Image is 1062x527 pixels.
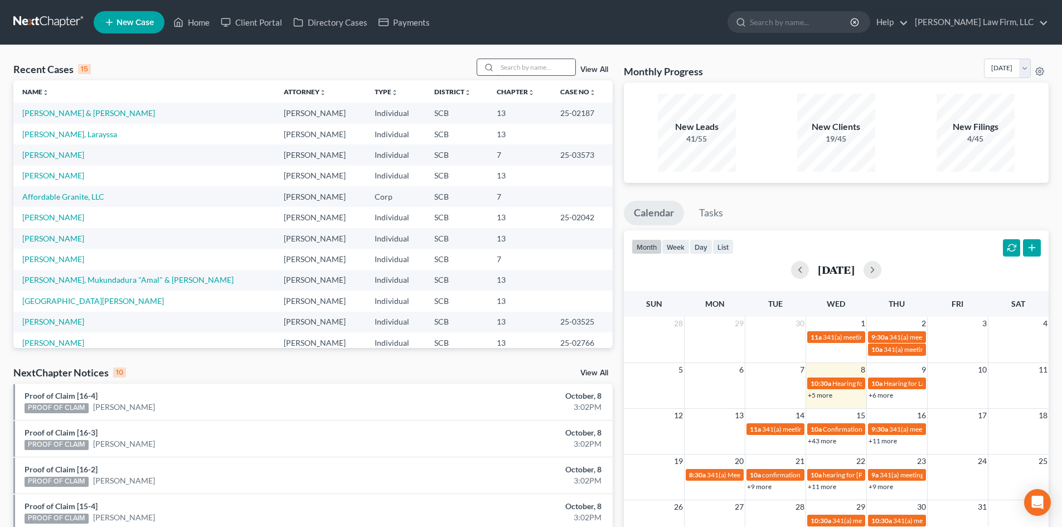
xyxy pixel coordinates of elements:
i: unfold_more [42,89,49,96]
td: Individual [366,291,425,311]
a: +43 more [808,437,836,445]
span: 28 [673,317,684,330]
td: SCB [425,207,488,228]
button: month [632,239,662,254]
td: [PERSON_NAME] [275,332,366,353]
td: Individual [366,270,425,291]
span: 341(a) meeting for [PERSON_NAME] [889,333,997,341]
span: 10a [871,345,882,354]
span: Mon [705,299,725,308]
span: 28 [794,500,806,514]
td: [PERSON_NAME] [275,186,366,207]
span: confirmation hearing for [PERSON_NAME] & [PERSON_NAME] [762,471,947,479]
td: 7 [488,249,551,269]
td: [PERSON_NAME] [275,124,366,144]
td: Individual [366,124,425,144]
a: [PERSON_NAME] [22,338,84,347]
span: 10a [811,425,822,433]
td: [PERSON_NAME] [275,144,366,165]
td: 13 [488,228,551,249]
span: 14 [794,409,806,422]
span: 10a [750,471,761,479]
td: Individual [366,332,425,353]
button: week [662,239,690,254]
div: New Leads [658,120,736,133]
span: 341(a) meeting for [PERSON_NAME] & [PERSON_NAME] [762,425,929,433]
div: October, 8 [416,464,602,475]
a: [PERSON_NAME] & [PERSON_NAME] [22,108,155,118]
a: Attorneyunfold_more [284,88,326,96]
div: NextChapter Notices [13,366,126,379]
span: 1 [860,317,866,330]
i: unfold_more [319,89,326,96]
a: [PERSON_NAME] [93,475,155,486]
span: 341(a) meeting for [PERSON_NAME] [889,425,997,433]
td: 25-02766 [551,332,613,353]
a: Case Nounfold_more [560,88,596,96]
td: SCB [425,249,488,269]
td: SCB [425,166,488,186]
td: [PERSON_NAME] [275,103,366,123]
a: +5 more [808,391,832,399]
span: 10 [977,363,988,376]
span: 11a [750,425,761,433]
td: Individual [366,228,425,249]
td: 7 [488,144,551,165]
span: 23 [916,455,927,468]
span: 341(a) meeting for [PERSON_NAME] [880,471,987,479]
a: Typeunfold_more [375,88,398,96]
span: 9:30a [871,333,888,341]
a: Districtunfold_more [434,88,471,96]
td: SCB [425,124,488,144]
span: 11 [1037,363,1049,376]
a: +9 more [747,482,772,491]
span: 16 [916,409,927,422]
a: Affordable Granite, LLC [22,192,104,201]
div: New Filings [937,120,1015,133]
i: unfold_more [391,89,398,96]
span: 2 [920,317,927,330]
td: [PERSON_NAME] [275,312,366,332]
span: 8:30a [689,471,706,479]
a: [PERSON_NAME] [93,402,155,413]
span: 7 [799,363,806,376]
td: SCB [425,186,488,207]
a: +11 more [808,482,836,491]
td: SCB [425,291,488,311]
span: Tue [768,299,783,308]
a: [PERSON_NAME] [22,254,84,264]
a: [PERSON_NAME] [22,171,84,180]
span: 29 [734,317,745,330]
button: day [690,239,712,254]
span: 31 [977,500,988,514]
td: Individual [366,103,425,123]
span: Sat [1011,299,1025,308]
td: 13 [488,270,551,291]
span: 24 [977,455,988,468]
td: 13 [488,207,551,228]
td: [PERSON_NAME] [275,228,366,249]
td: Individual [366,207,425,228]
span: 10:30a [811,379,831,388]
a: [PERSON_NAME] [22,150,84,159]
span: 341(a) meeting for [PERSON_NAME] [893,516,1001,525]
span: Confirmation Hearing for [PERSON_NAME] [823,425,951,433]
td: Individual [366,312,425,332]
div: PROOF OF CLAIM [25,440,89,450]
div: 3:02PM [416,438,602,449]
a: Home [168,12,215,32]
span: Sun [646,299,662,308]
span: 341(a) meeting for [PERSON_NAME] [823,333,930,341]
div: PROOF OF CLAIM [25,477,89,487]
div: 10 [113,368,126,378]
span: 341(a) meeting for [PERSON_NAME] [832,516,940,525]
span: 5 [677,363,684,376]
div: Open Intercom Messenger [1024,489,1051,516]
span: 3 [981,317,988,330]
span: 18 [1037,409,1049,422]
a: [PERSON_NAME] [93,512,155,523]
td: 13 [488,124,551,144]
td: [PERSON_NAME] [275,270,366,291]
button: list [712,239,734,254]
a: Proof of Claim [15-4] [25,501,98,511]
